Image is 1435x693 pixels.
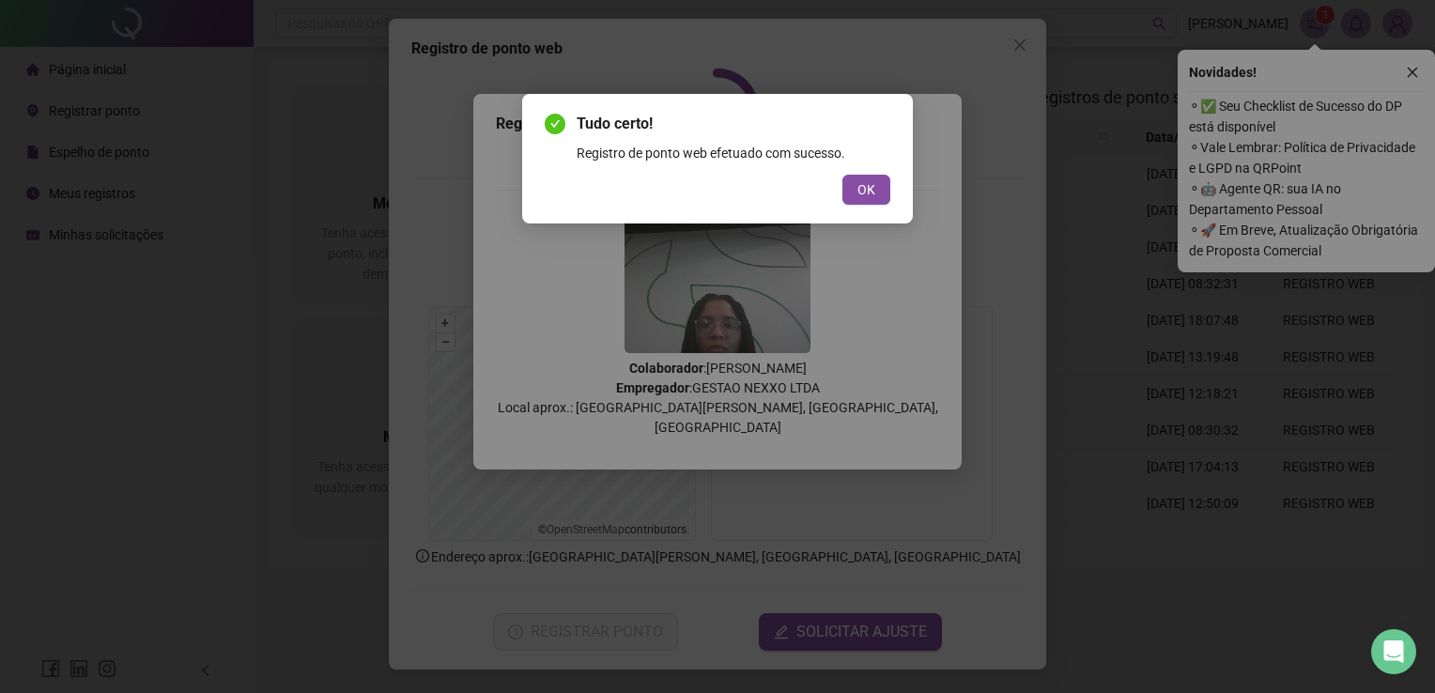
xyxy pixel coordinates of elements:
[577,113,890,135] span: Tudo certo!
[857,179,875,200] span: OK
[842,175,890,205] button: OK
[577,143,890,163] div: Registro de ponto web efetuado com sucesso.
[1371,629,1416,674] div: Open Intercom Messenger
[545,114,565,134] span: check-circle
